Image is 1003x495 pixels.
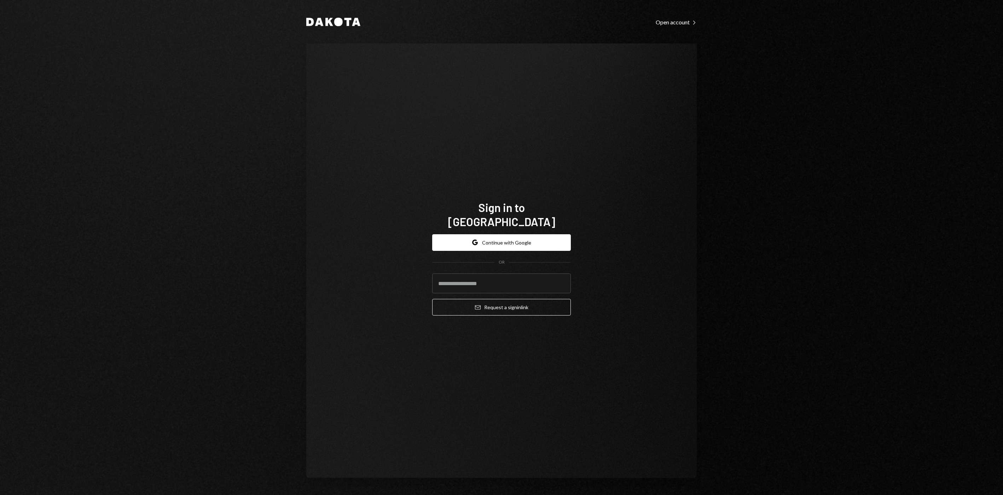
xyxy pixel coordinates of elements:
div: Open account [656,19,697,26]
button: Request a signinlink [432,299,571,316]
button: Continue with Google [432,234,571,251]
a: Open account [656,18,697,26]
div: OR [499,259,505,265]
h1: Sign in to [GEOGRAPHIC_DATA] [432,200,571,229]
